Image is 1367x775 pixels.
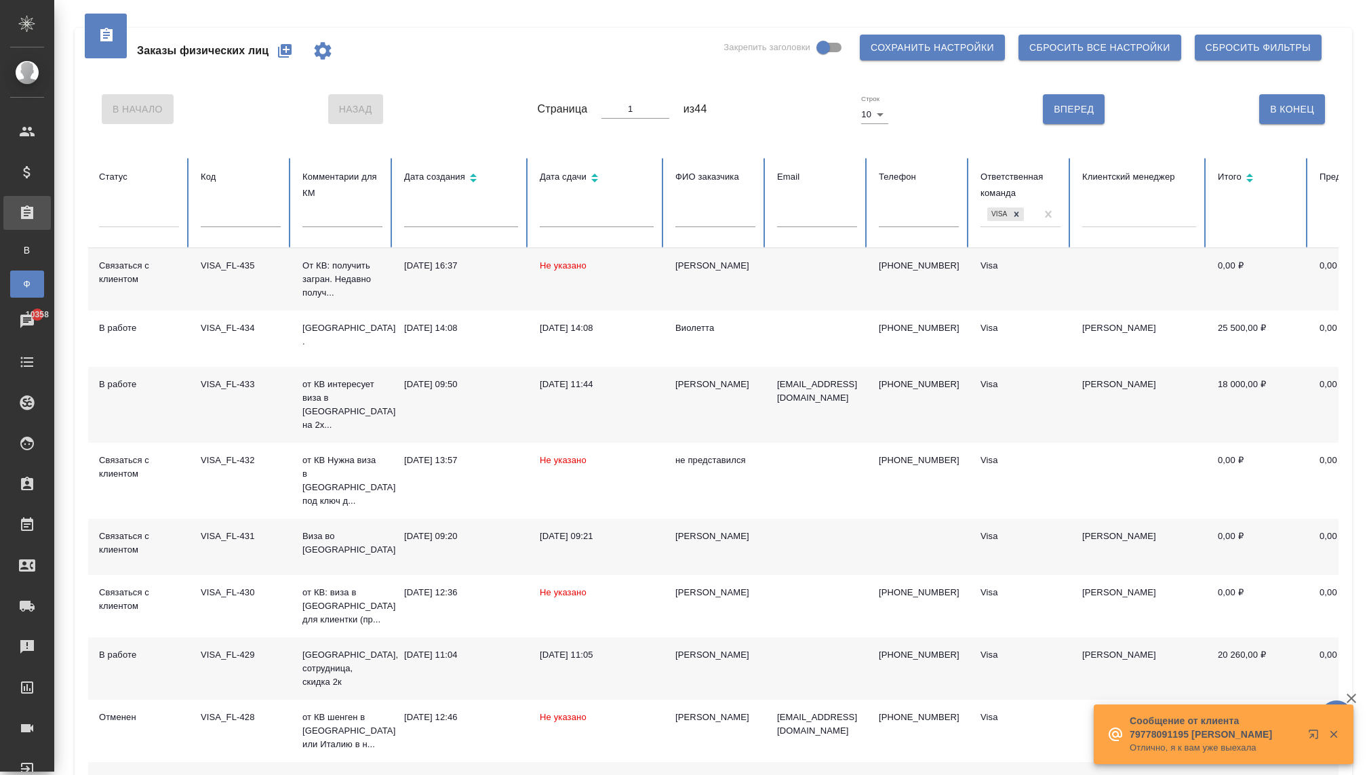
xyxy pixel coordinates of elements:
[99,169,179,185] div: Статус
[540,321,654,335] div: [DATE] 14:08
[540,260,587,271] span: Не указано
[777,169,857,185] div: Email
[540,378,654,391] div: [DATE] 11:44
[980,586,1061,599] div: Visa
[675,454,755,467] div: не представился
[404,530,518,543] div: [DATE] 09:20
[99,530,179,557] div: Связаться с клиентом
[1259,94,1325,124] button: В Конец
[1320,728,1347,740] button: Закрыть
[10,271,44,298] a: Ф
[17,277,37,291] span: Ф
[1071,367,1207,443] td: [PERSON_NAME]
[1207,700,1309,762] td: 0,00 ₽
[980,259,1061,273] div: Visa
[879,586,959,599] p: [PHONE_NUMBER]
[540,712,587,722] span: Не указано
[1300,721,1332,753] button: Открыть в новой вкладке
[980,321,1061,335] div: Visa
[980,711,1061,724] div: Visa
[302,648,382,689] p: [GEOGRAPHIC_DATA], сотрудница, скидка 2к
[18,308,57,321] span: 10358
[302,530,382,557] p: Виза во [GEOGRAPHIC_DATA]
[540,169,654,188] div: Сортировка
[540,587,587,597] span: Не указано
[99,586,179,613] div: Связаться с клиентом
[879,259,959,273] p: [PHONE_NUMBER]
[538,101,588,117] span: Страница
[777,378,857,405] p: [EMAIL_ADDRESS][DOMAIN_NAME]
[1130,741,1299,755] p: Отлично, я к вам уже выехала
[1082,169,1196,185] div: Клиентский менеджер
[879,711,959,724] p: [PHONE_NUMBER]
[3,304,51,338] a: 10358
[201,711,281,724] div: VISA_FL-428
[269,35,301,67] button: Создать
[1130,714,1299,741] p: Сообщение от клиента 79778091195 [PERSON_NAME]
[404,378,518,391] div: [DATE] 09:50
[879,169,959,185] div: Телефон
[201,648,281,662] div: VISA_FL-429
[1029,39,1170,56] span: Сбросить все настройки
[1207,311,1309,367] td: 25 500,00 ₽
[99,711,179,724] div: Отменен
[1043,94,1105,124] button: Вперед
[861,105,888,124] div: 10
[404,169,518,188] div: Сортировка
[302,378,382,432] p: от КВ интересует виза в [GEOGRAPHIC_DATA] на 2х...
[1320,700,1353,734] button: 🙏
[201,586,281,599] div: VISA_FL-430
[99,648,179,662] div: В работе
[404,711,518,724] div: [DATE] 12:46
[879,378,959,391] p: [PHONE_NUMBER]
[201,454,281,467] div: VISA_FL-432
[1207,519,1309,575] td: 0,00 ₽
[404,454,518,467] div: [DATE] 13:57
[1071,311,1207,367] td: [PERSON_NAME]
[17,243,37,257] span: В
[404,321,518,335] div: [DATE] 14:08
[404,259,518,273] div: [DATE] 16:37
[137,43,269,59] span: Заказы физических лиц
[683,101,707,117] span: из 44
[879,454,959,467] p: [PHONE_NUMBER]
[302,169,382,201] div: Комментарии для КМ
[10,237,44,264] a: В
[987,207,1009,222] div: Visa
[1054,101,1094,118] span: Вперед
[724,41,810,54] span: Закрепить заголовки
[675,378,755,391] div: [PERSON_NAME]
[201,169,281,185] div: Код
[99,454,179,481] div: Связаться с клиентом
[302,321,382,349] p: [GEOGRAPHIC_DATA] .
[99,378,179,391] div: В работе
[860,35,1005,60] button: Сохранить настройки
[675,321,755,335] div: Виолетта
[1195,35,1322,60] button: Сбросить фильтры
[201,530,281,543] div: VISA_FL-431
[302,711,382,751] p: от КВ шенген в [GEOGRAPHIC_DATA] или Италию в н...
[980,454,1061,467] div: Visa
[675,169,755,185] div: ФИО заказчика
[302,259,382,300] p: От КВ: получить загран. Недавно получ...
[1207,248,1309,311] td: 0,00 ₽
[777,711,857,738] p: [EMAIL_ADDRESS][DOMAIN_NAME]
[675,586,755,599] div: [PERSON_NAME]
[980,378,1061,391] div: Visa
[871,39,994,56] span: Сохранить настройки
[1018,35,1181,60] button: Сбросить все настройки
[1206,39,1311,56] span: Сбросить фильтры
[675,259,755,273] div: [PERSON_NAME]
[404,648,518,662] div: [DATE] 11:04
[1071,637,1207,700] td: [PERSON_NAME]
[404,586,518,599] div: [DATE] 12:36
[675,530,755,543] div: [PERSON_NAME]
[1207,443,1309,519] td: 0,00 ₽
[302,586,382,627] p: от КВ: виза в [GEOGRAPHIC_DATA] для клиентки (пр...
[675,648,755,662] div: [PERSON_NAME]
[1071,519,1207,575] td: [PERSON_NAME]
[99,321,179,335] div: В работе
[201,259,281,273] div: VISA_FL-435
[99,259,179,286] div: Связаться с клиентом
[861,96,879,102] label: Строк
